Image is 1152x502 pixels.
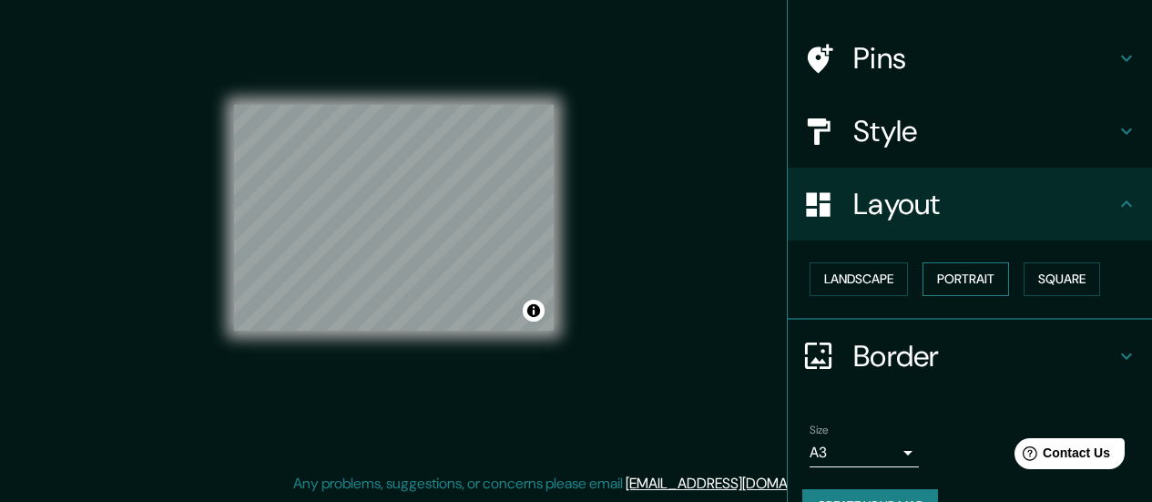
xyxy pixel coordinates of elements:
p: Any problems, suggestions, or concerns please email . [293,473,853,495]
h4: Pins [853,40,1116,77]
canvas: Map [234,105,554,331]
iframe: Help widget launcher [990,431,1132,482]
div: Layout [788,168,1152,241]
h4: Border [853,338,1116,374]
button: Portrait [923,262,1009,296]
div: Border [788,320,1152,393]
h4: Style [853,113,1116,149]
a: [EMAIL_ADDRESS][DOMAIN_NAME] [626,474,851,493]
div: Style [788,95,1152,168]
div: Pins [788,22,1152,95]
button: Landscape [810,262,908,296]
div: A3 [810,438,919,467]
label: Size [810,422,829,437]
button: Square [1024,262,1100,296]
h4: Layout [853,186,1116,222]
button: Toggle attribution [523,300,545,322]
